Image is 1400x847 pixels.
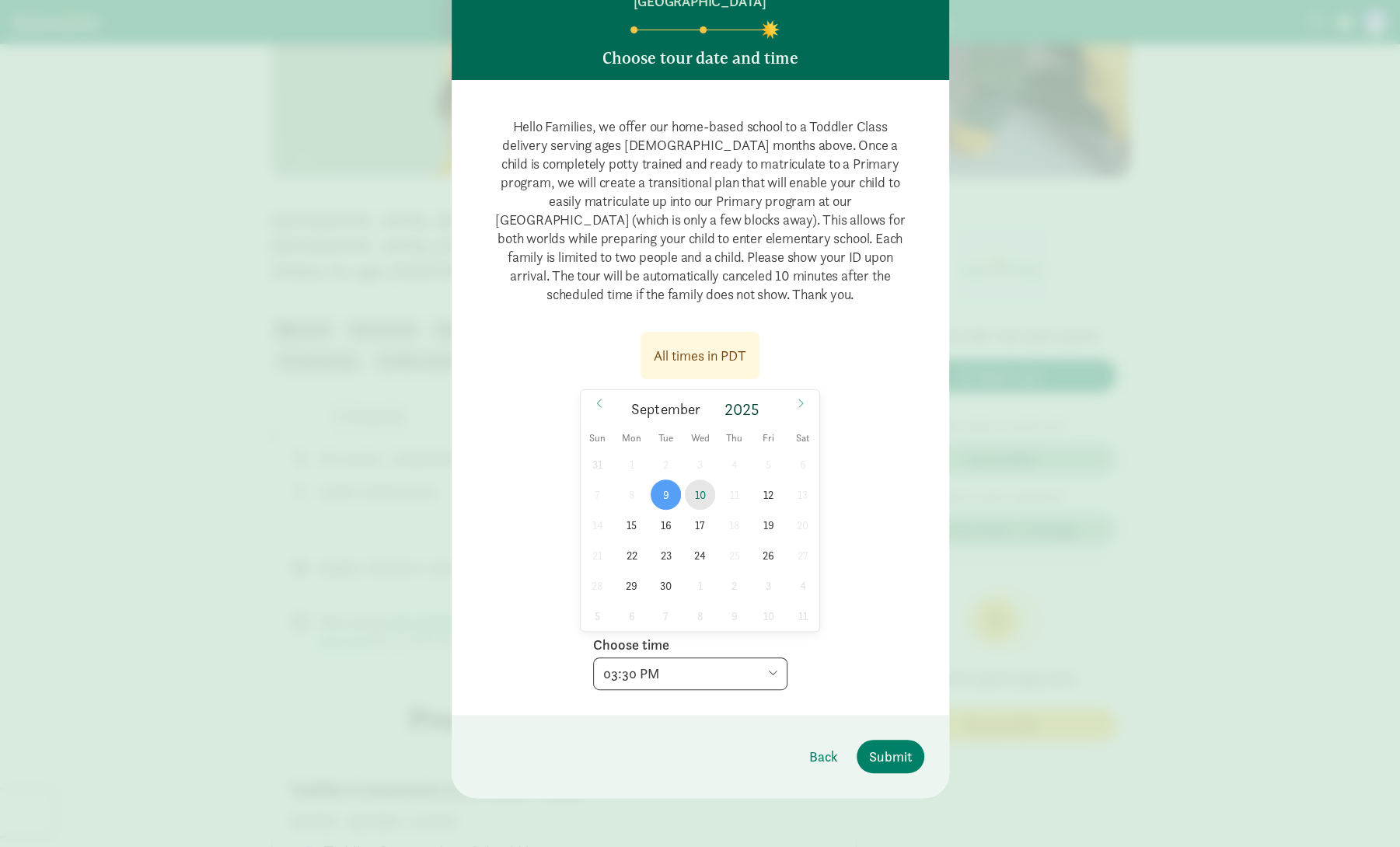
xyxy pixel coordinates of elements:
span: Sun [581,434,615,444]
span: September 24, 2025 [685,540,715,570]
span: September 19, 2025 [753,510,784,540]
span: September 30, 2025 [651,570,681,601]
span: September 26, 2025 [753,540,784,570]
span: September 12, 2025 [753,479,784,510]
span: September 9, 2025 [651,479,681,510]
span: Submit [869,746,912,767]
span: October 1, 2025 [685,570,715,601]
label: Choose time [593,636,669,654]
button: Submit [857,740,924,773]
span: September 15, 2025 [616,510,647,540]
button: Back [797,740,850,773]
span: Back [809,746,838,767]
h5: Choose tour date and time [602,49,798,68]
span: September [631,403,700,417]
span: September 10, 2025 [685,479,715,510]
span: Tue [649,434,683,444]
span: September 29, 2025 [616,570,647,601]
span: Mon [615,434,649,444]
span: September 16, 2025 [651,510,681,540]
p: Hello Families, we offer our home-based school to a Toddler Class delivery serving ages [DEMOGRAP... [477,105,924,316]
span: Thu [717,434,752,444]
span: September 17, 2025 [685,510,715,540]
div: All times in PDT [654,345,746,366]
span: Fri [751,434,785,444]
span: September 23, 2025 [651,540,681,570]
span: Sat [785,434,819,444]
span: Wed [683,434,717,444]
span: September 22, 2025 [616,540,647,570]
